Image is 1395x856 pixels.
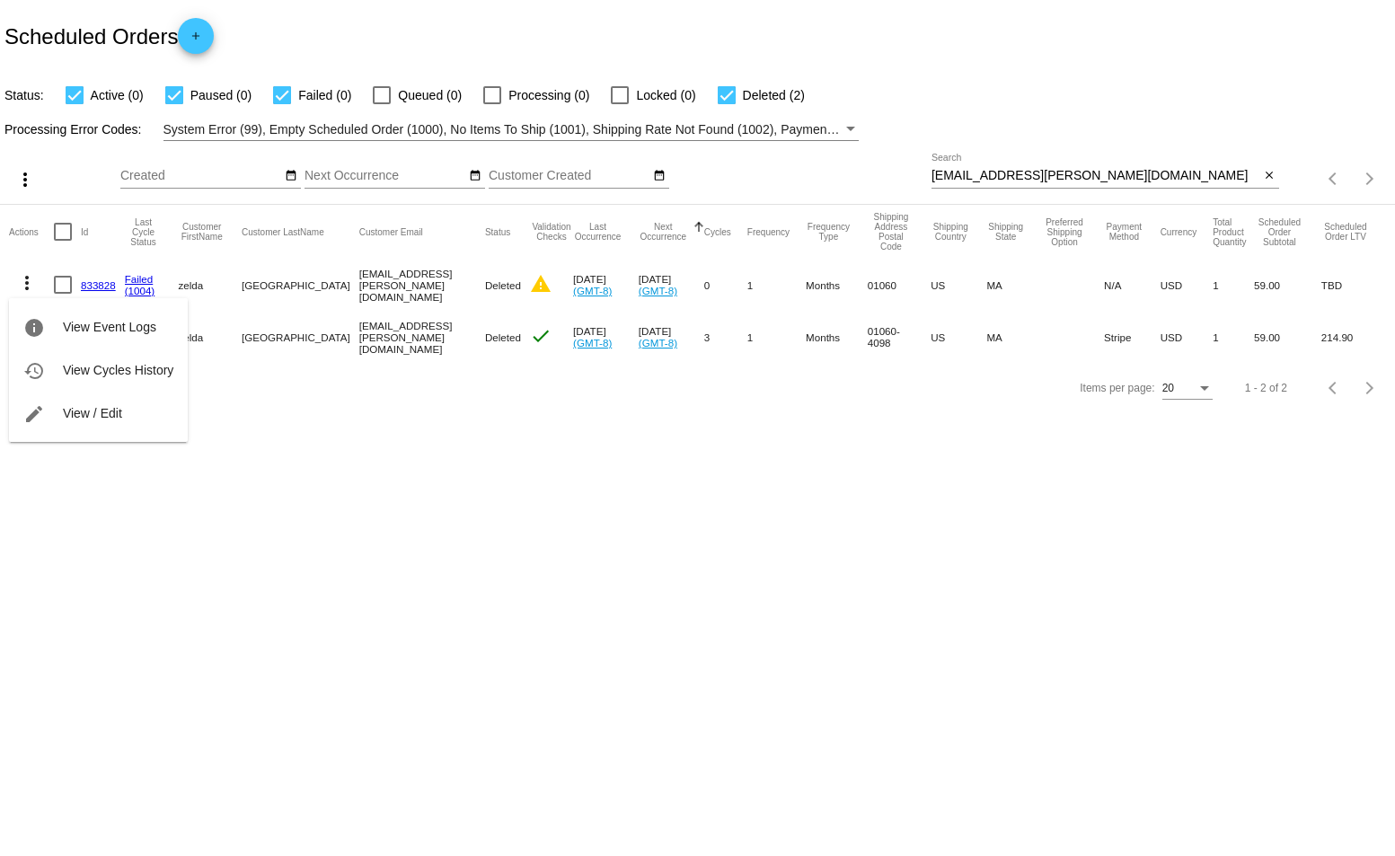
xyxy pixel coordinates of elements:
[23,403,45,425] mat-icon: edit
[63,320,156,334] span: View Event Logs
[23,360,45,382] mat-icon: history
[23,317,45,339] mat-icon: info
[63,406,122,420] span: View / Edit
[63,363,173,377] span: View Cycles History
